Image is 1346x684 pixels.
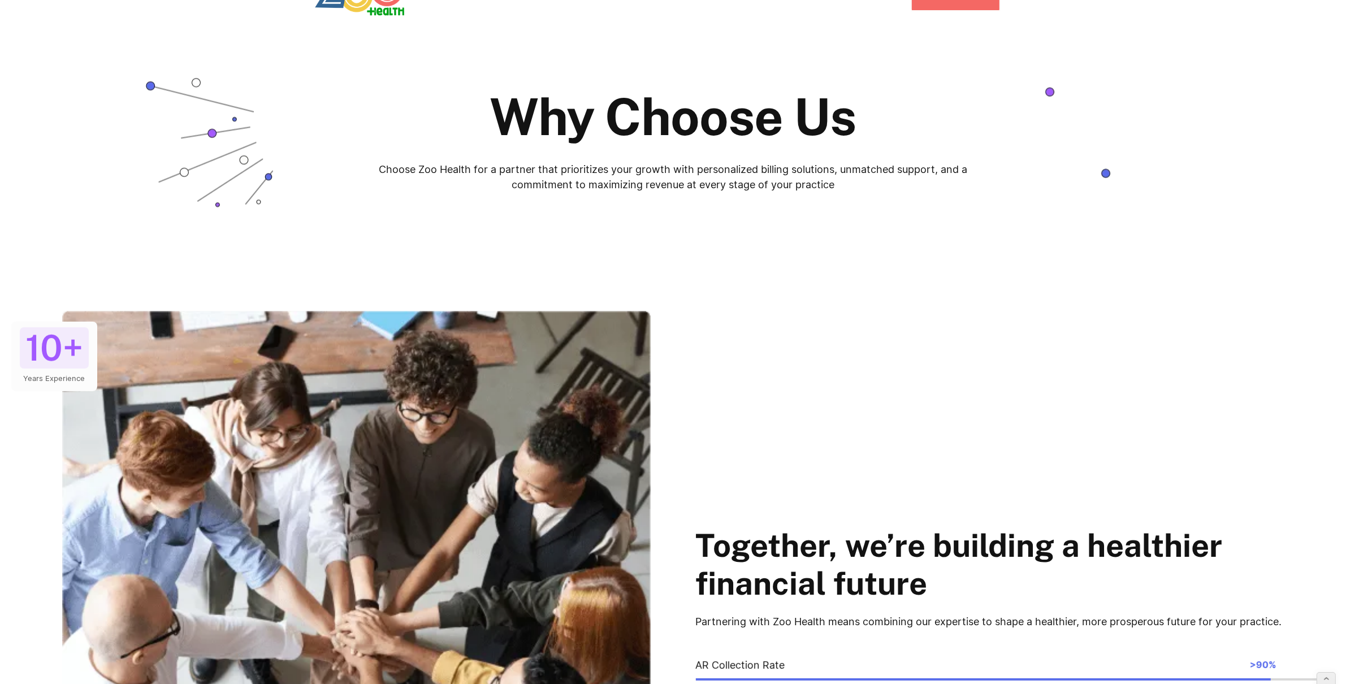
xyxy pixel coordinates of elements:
p: Partnering with Zoo Health means combining our expertise to shape a healthier, more prosperous fu... [696,614,1335,629]
div: >90% [1250,658,1276,672]
div: Years Experience [24,371,85,386]
div: 10+ [20,327,89,369]
p: Choose Zoo Health for a partner that prioritizes your growth with personalized billing solutions,... [360,162,986,192]
h2: Together, we’re building a healthier financial future [696,527,1335,603]
h1: Why Choose Us [490,89,856,145]
p: AR Collection Rate [696,657,1335,673]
